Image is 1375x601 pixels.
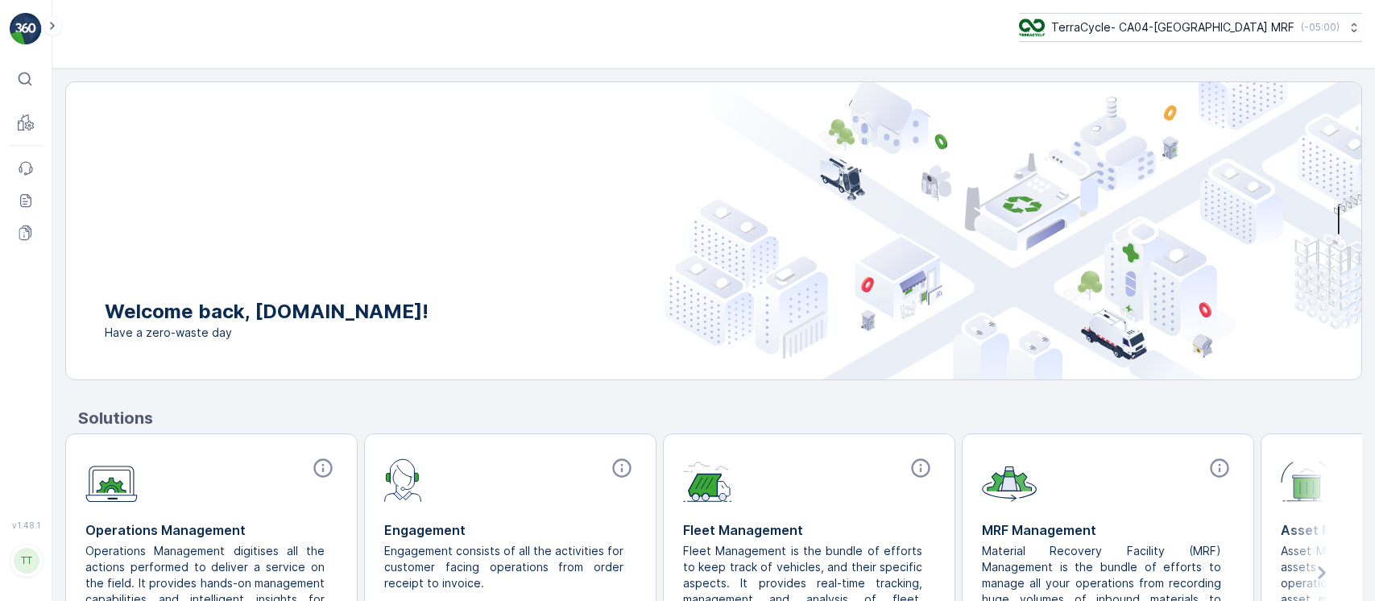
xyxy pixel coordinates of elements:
[1019,19,1045,36] img: TC_8rdWMmT_gp9TRR3.png
[1019,13,1362,42] button: TerraCycle- CA04-[GEOGRAPHIC_DATA] MRF(-05:00)
[665,82,1361,379] img: city illustration
[105,299,429,325] p: Welcome back, [DOMAIN_NAME]!
[10,13,42,45] img: logo
[683,520,935,540] p: Fleet Management
[10,520,42,530] span: v 1.48.1
[1281,457,1332,502] img: module-icon
[1301,21,1340,34] p: ( -05:00 )
[982,457,1037,502] img: module-icon
[14,548,39,574] div: TT
[85,457,138,503] img: module-icon
[683,457,732,502] img: module-icon
[384,457,422,502] img: module-icon
[1051,19,1294,35] p: TerraCycle- CA04-[GEOGRAPHIC_DATA] MRF
[78,406,1362,430] p: Solutions
[85,520,338,540] p: Operations Management
[10,533,42,588] button: TT
[105,325,429,341] span: Have a zero-waste day
[384,543,623,591] p: Engagement consists of all the activities for customer facing operations from order receipt to in...
[384,520,636,540] p: Engagement
[982,520,1234,540] p: MRF Management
